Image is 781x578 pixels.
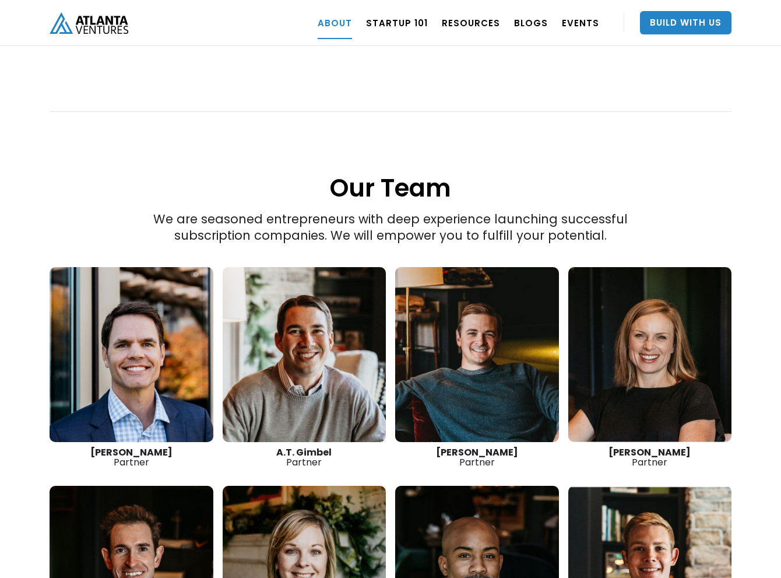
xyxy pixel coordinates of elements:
strong: [PERSON_NAME] [90,446,173,459]
strong: A.T. Gimbel [276,446,332,459]
div: Partner [50,447,213,467]
div: Partner [223,447,386,467]
h1: Our Team [50,113,731,205]
div: Partner [568,447,732,467]
div: Partner [395,447,559,467]
strong: [PERSON_NAME] [436,446,518,459]
a: Build With Us [640,11,731,34]
a: BLOGS [514,6,548,39]
strong: [PERSON_NAME] [608,446,691,459]
a: EVENTS [562,6,599,39]
a: Startup 101 [366,6,428,39]
a: RESOURCES [442,6,500,39]
a: ABOUT [318,6,352,39]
